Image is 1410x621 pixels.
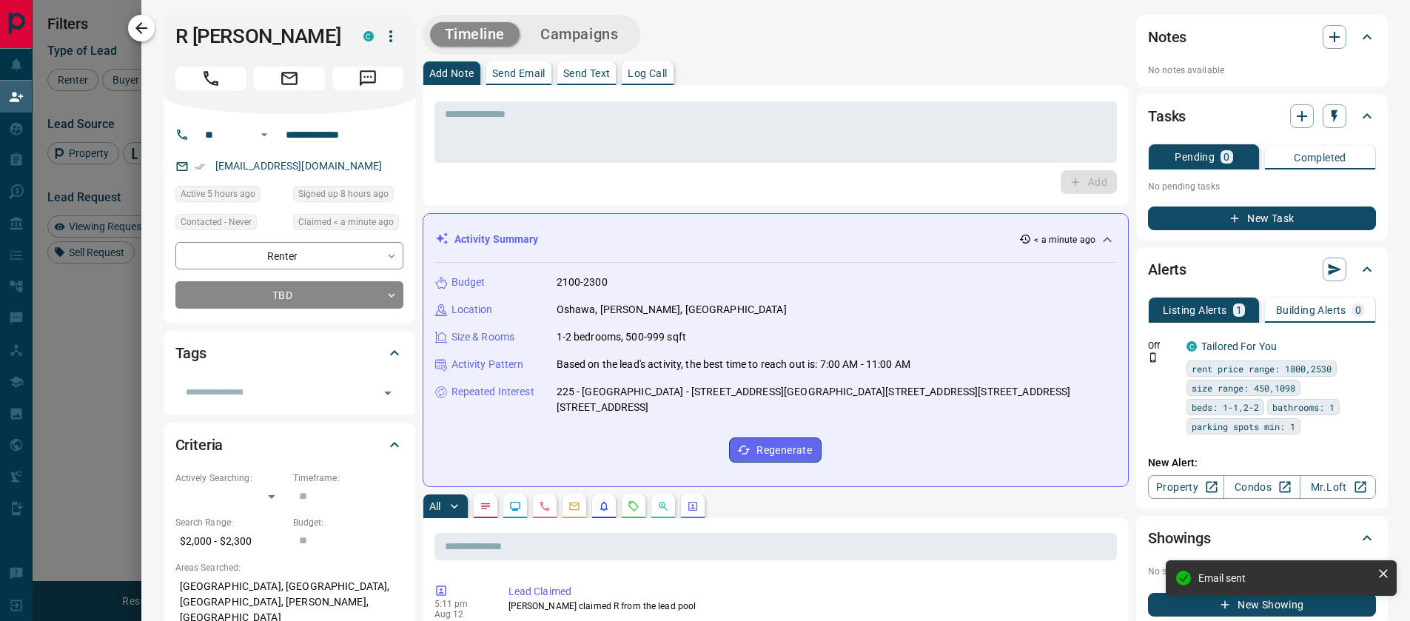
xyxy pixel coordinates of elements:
[1034,233,1095,246] p: < a minute ago
[1148,25,1186,49] h2: Notes
[429,68,474,78] p: Add Note
[1148,352,1158,363] svg: Push Notification Only
[1355,305,1361,315] p: 0
[568,500,580,512] svg: Emails
[1148,19,1376,55] div: Notes
[1223,475,1300,499] a: Condos
[1148,526,1211,550] h2: Showings
[175,335,403,371] div: Tags
[293,186,403,207] div: Tue Aug 12 2025
[1192,419,1295,434] span: parking spots min: 1
[557,384,1117,415] p: 225 - [GEOGRAPHIC_DATA] - [STREET_ADDRESS][GEOGRAPHIC_DATA][STREET_ADDRESS][STREET_ADDRESS][STREE...
[1148,252,1376,287] div: Alerts
[509,500,521,512] svg: Lead Browsing Activity
[298,187,389,201] span: Signed up 8 hours ago
[1148,520,1376,556] div: Showings
[557,357,910,372] p: Based on the lead's activity, the best time to reach out is: 7:00 AM - 11:00 AM
[1148,175,1376,198] p: No pending tasks
[430,22,520,47] button: Timeline
[1272,400,1335,414] span: bathrooms: 1
[1192,400,1259,414] span: beds: 1-1,2-2
[175,427,403,463] div: Criteria
[1148,455,1376,471] p: New Alert:
[298,215,394,229] span: Claimed < a minute ago
[687,500,699,512] svg: Agent Actions
[628,68,667,78] p: Log Call
[451,275,486,290] p: Budget
[729,437,822,463] button: Regenerate
[175,186,286,207] div: Tue Aug 12 2025
[451,329,515,345] p: Size & Rooms
[557,302,787,318] p: Oshawa, [PERSON_NAME], [GEOGRAPHIC_DATA]
[254,67,325,90] span: Email
[363,31,374,41] div: condos.ca
[628,500,639,512] svg: Requests
[1294,152,1346,163] p: Completed
[563,68,611,78] p: Send Text
[175,341,207,365] h2: Tags
[434,599,486,609] p: 5:11 pm
[1148,207,1376,230] button: New Task
[175,24,341,48] h1: R [PERSON_NAME]
[1175,152,1215,162] p: Pending
[1198,572,1372,584] div: Email sent
[175,67,246,90] span: Call
[492,68,545,78] p: Send Email
[377,383,398,403] button: Open
[598,500,610,512] svg: Listing Alerts
[1148,593,1376,617] button: New Showing
[1300,475,1376,499] a: Mr.Loft
[657,500,669,512] svg: Opportunities
[1148,475,1224,499] a: Property
[1223,152,1229,162] p: 0
[429,501,441,511] p: All
[451,357,524,372] p: Activity Pattern
[1236,305,1242,315] p: 1
[508,600,1112,613] p: [PERSON_NAME] claimed R from the lead pool
[526,22,633,47] button: Campaigns
[293,214,403,235] div: Tue Aug 12 2025
[293,516,403,529] p: Budget:
[332,67,403,90] span: Message
[175,471,286,485] p: Actively Searching:
[454,232,539,247] p: Activity Summary
[175,529,286,554] p: $2,000 - $2,300
[293,471,403,485] p: Timeframe:
[255,126,273,144] button: Open
[181,187,255,201] span: Active 5 hours ago
[539,500,551,512] svg: Calls
[1186,341,1197,352] div: condos.ca
[451,302,493,318] p: Location
[181,215,252,229] span: Contacted - Never
[175,433,224,457] h2: Criteria
[557,275,608,290] p: 2100-2300
[1148,258,1186,281] h2: Alerts
[1192,380,1295,395] span: size range: 450,1098
[1276,305,1346,315] p: Building Alerts
[1148,64,1376,77] p: No notes available
[1148,565,1376,578] p: No showings booked
[435,226,1117,253] div: Activity Summary< a minute ago
[508,584,1112,600] p: Lead Claimed
[1201,340,1277,352] a: Tailored For You
[175,561,403,574] p: Areas Searched:
[215,160,383,172] a: [EMAIL_ADDRESS][DOMAIN_NAME]
[195,161,205,172] svg: Email Verified
[1148,98,1376,134] div: Tasks
[175,281,403,309] div: TBD
[480,500,491,512] svg: Notes
[1148,339,1178,352] p: Off
[1163,305,1227,315] p: Listing Alerts
[175,516,286,529] p: Search Range:
[451,384,534,400] p: Repeated Interest
[1148,104,1186,128] h2: Tasks
[175,242,403,269] div: Renter
[557,329,686,345] p: 1-2 bedrooms, 500-999 sqft
[1192,361,1332,376] span: rent price range: 1800,2530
